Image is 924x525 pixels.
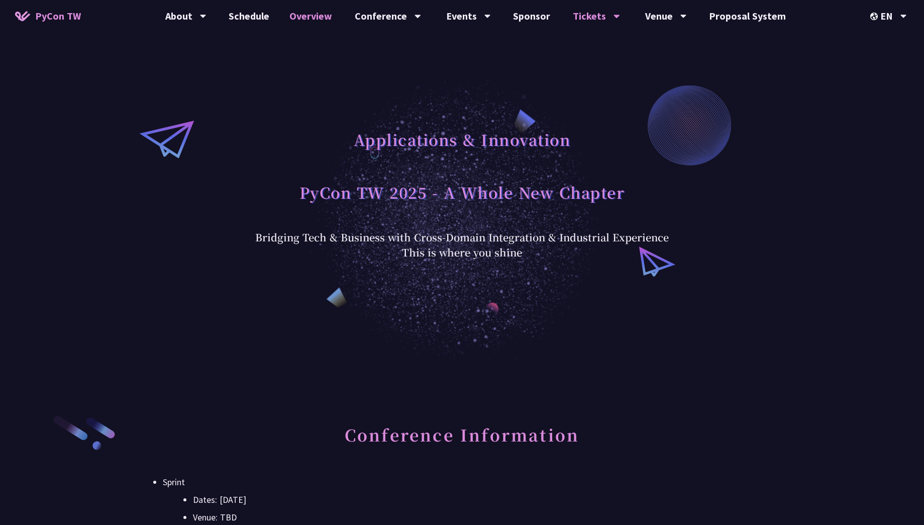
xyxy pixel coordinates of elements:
[870,13,880,20] img: Locale Icon
[163,414,761,470] h2: Conference Information
[163,475,761,525] li: Sprint
[193,492,761,507] li: Dates: [DATE]
[193,510,761,525] li: Venue: TBD
[299,177,625,207] h1: PyCon TW 2025 - A Whole New Chapter
[35,9,81,24] span: PyCon TW
[354,124,571,154] h1: Applications & Innovation
[255,230,669,260] div: Bridging Tech & Business with Cross-Domain Integration & Industrial Experience This is where you ...
[5,4,91,29] a: PyCon TW
[15,11,30,21] img: Home icon of PyCon TW 2025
